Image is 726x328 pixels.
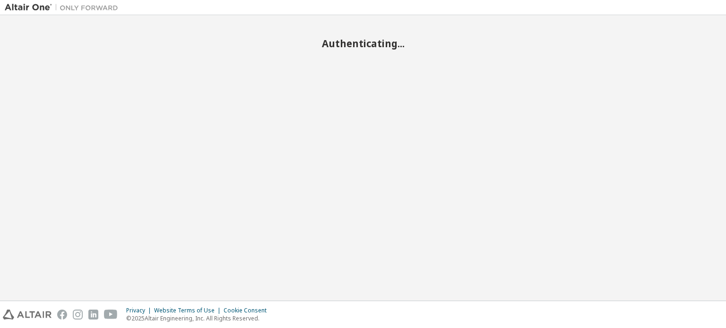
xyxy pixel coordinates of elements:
[57,310,67,320] img: facebook.svg
[104,310,118,320] img: youtube.svg
[73,310,83,320] img: instagram.svg
[88,310,98,320] img: linkedin.svg
[5,37,721,50] h2: Authenticating...
[5,3,123,12] img: Altair One
[126,314,272,322] p: © 2025 Altair Engineering, Inc. All Rights Reserved.
[3,310,52,320] img: altair_logo.svg
[224,307,272,314] div: Cookie Consent
[126,307,154,314] div: Privacy
[154,307,224,314] div: Website Terms of Use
